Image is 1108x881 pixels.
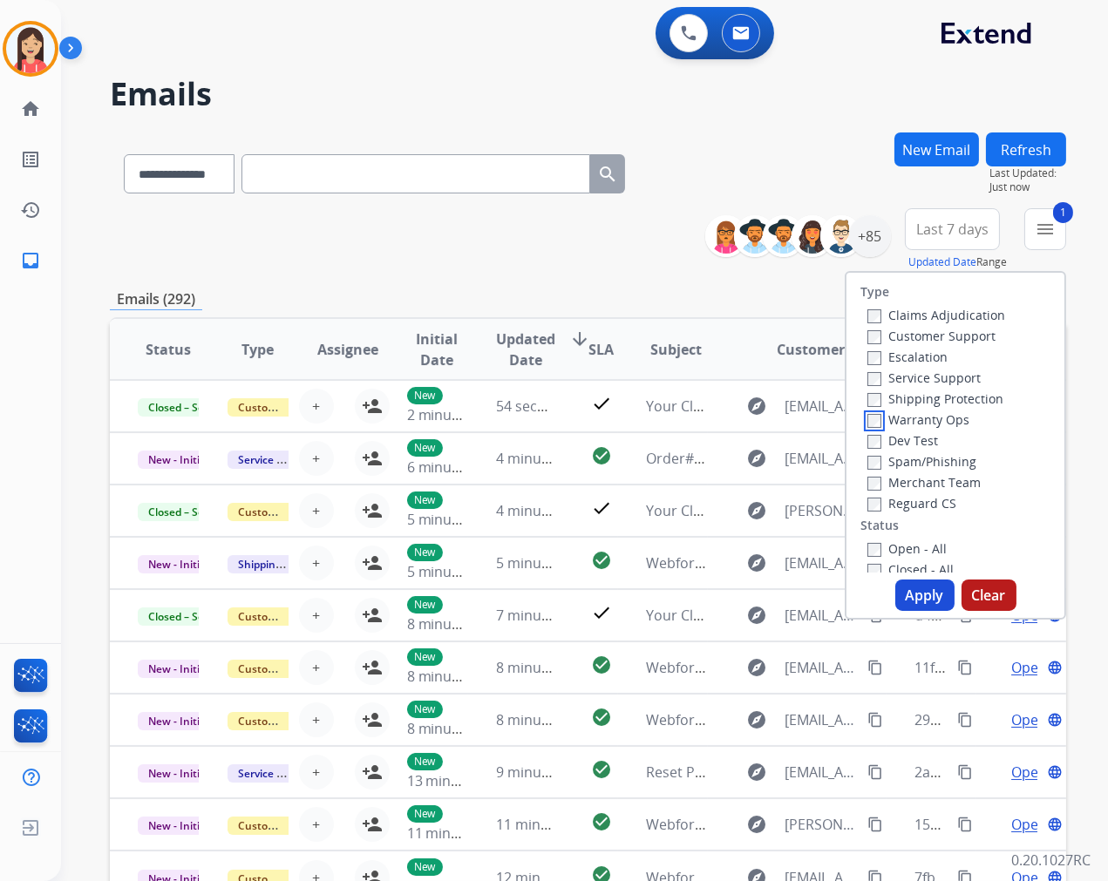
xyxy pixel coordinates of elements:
mat-icon: search [597,164,618,185]
mat-icon: arrow_downward [569,329,590,349]
img: avatar [6,24,55,73]
mat-icon: content_copy [957,764,973,780]
button: + [299,598,334,633]
p: New [407,805,443,823]
mat-icon: content_copy [867,764,883,780]
div: +85 [849,215,891,257]
mat-icon: language [1047,817,1063,832]
mat-icon: explore [746,552,767,573]
span: 8 minutes ago [407,719,500,738]
button: + [299,493,334,528]
p: New [407,648,443,666]
span: Last 7 days [916,226,989,233]
span: 8 minutes ago [407,667,500,686]
span: Webform from [EMAIL_ADDRESS][DOMAIN_NAME] on [DATE] [646,710,1041,729]
button: + [299,441,334,476]
span: Your Claim with Extend [646,606,798,625]
span: Customer Support [228,398,341,417]
mat-icon: home [20,98,41,119]
button: Last 7 days [905,208,1000,250]
mat-icon: check [591,498,612,518]
span: Reset Password [646,762,751,782]
mat-icon: person_add [362,657,383,678]
mat-icon: history [20,200,41,220]
span: Open [1011,657,1047,678]
input: Spam/Phishing [867,456,881,470]
span: [PERSON_NAME][EMAIL_ADDRESS][PERSON_NAME][DOMAIN_NAME] [785,814,859,835]
span: Type [241,339,274,360]
input: Claims Adjudication [867,309,881,323]
mat-icon: content_copy [957,817,973,832]
span: 7 minutes ago [496,606,589,625]
label: Escalation [867,349,948,365]
mat-icon: explore [746,814,767,835]
span: Customer [777,339,845,360]
mat-icon: person_add [362,448,383,469]
mat-icon: person_add [362,762,383,783]
mat-icon: content_copy [957,712,973,728]
span: [EMAIL_ADDRESS][DOMAIN_NAME] [785,605,859,626]
span: + [312,396,320,417]
span: Initial Date [407,329,468,370]
p: New [407,544,443,561]
span: 5 minutes ago [407,510,500,529]
mat-icon: explore [746,448,767,469]
span: Open [1011,762,1047,783]
span: Customer Support [228,503,341,521]
button: 1 [1024,208,1066,250]
input: Shipping Protection [867,393,881,407]
mat-icon: person_add [362,709,383,730]
span: 11 minutes ago [407,823,508,843]
input: Open - All [867,543,881,557]
span: SLA [589,339,615,360]
input: Escalation [867,351,881,365]
span: Range [908,254,1007,269]
span: New - Initial [138,660,219,678]
span: [EMAIL_ADDRESS][DOMAIN_NAME] [785,657,859,678]
input: Warranty Ops [867,414,881,428]
span: Customer Support [228,660,341,678]
span: New - Initial [138,712,219,730]
mat-icon: explore [746,605,767,626]
label: Warranty Ops [867,411,969,428]
mat-icon: check_circle [591,445,612,466]
span: New - Initial [138,764,219,783]
input: Customer Support [867,330,881,344]
span: Open [1011,814,1047,835]
mat-icon: person_add [362,814,383,835]
p: New [407,596,443,613]
span: Webform from [EMAIL_ADDRESS][DOMAIN_NAME] on [DATE] [646,658,1041,677]
span: 6 minutes ago [407,457,500,477]
span: Your Claim with Extend [646,396,798,416]
mat-icon: check_circle [591,759,612,780]
span: Closed – Solved [138,607,235,626]
span: Closed – Solved [138,503,235,521]
p: New [407,491,443,509]
span: [EMAIL_ADDRESS][DOMAIN_NAME] [785,396,859,417]
mat-icon: menu [1035,219,1056,240]
span: Shipping Protection [228,555,347,573]
p: 0.20.1027RC [1011,850,1091,871]
button: New Email [894,132,979,166]
span: Service Support [228,451,327,469]
mat-icon: explore [746,709,767,730]
mat-icon: person_add [362,396,383,417]
button: + [299,389,334,424]
label: Type [860,283,889,301]
span: 2 minutes ago [407,405,500,424]
label: Service Support [867,369,981,386]
span: + [312,814,320,835]
span: 4 minutes ago [496,501,589,520]
label: Open - All [867,540,947,557]
input: Reguard CS [867,498,881,512]
span: + [312,605,320,626]
button: + [299,546,334,580]
label: Reguard CS [867,495,956,512]
span: [EMAIL_ADDRESS][DOMAIN_NAME] [785,762,859,783]
mat-icon: content_copy [867,817,883,832]
mat-icon: check_circle [591,654,612,675]
span: + [312,448,320,469]
span: Webform from [EMAIL_ADDRESS][DOMAIN_NAME] on [DATE] [646,553,1041,573]
mat-icon: check_circle [591,550,612,571]
span: Your Claim with Extend [646,501,798,520]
